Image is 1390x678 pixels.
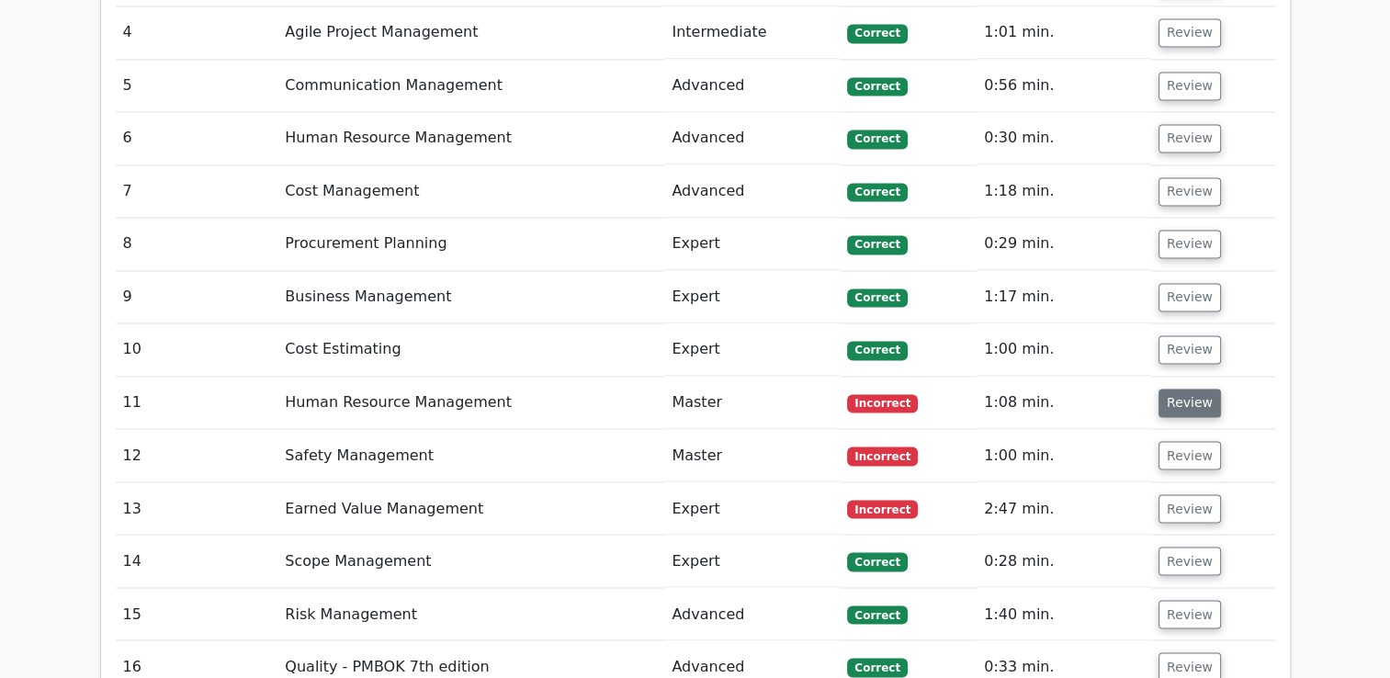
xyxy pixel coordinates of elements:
td: 15 [116,588,278,640]
span: Correct [847,658,907,676]
td: Business Management [277,271,664,323]
td: Procurement Planning [277,218,664,270]
td: Expert [664,535,840,587]
td: 4 [116,6,278,59]
span: Correct [847,24,907,42]
span: Incorrect [847,446,918,465]
td: 0:29 min. [977,218,1151,270]
td: 1:01 min. [977,6,1151,59]
td: 10 [116,323,278,376]
button: Review [1158,177,1221,206]
td: 0:28 min. [977,535,1151,587]
td: 12 [116,429,278,481]
button: Review [1158,72,1221,100]
td: Safety Management [277,429,664,481]
span: Incorrect [847,500,918,518]
span: Correct [847,183,907,201]
td: 8 [116,218,278,270]
span: Correct [847,235,907,254]
td: Expert [664,482,840,535]
td: Master [664,429,840,481]
span: Correct [847,130,907,148]
td: 7 [116,165,278,218]
td: Advanced [664,588,840,640]
td: 1:17 min. [977,271,1151,323]
td: 9 [116,271,278,323]
td: Human Resource Management [277,377,664,429]
td: 6 [116,112,278,164]
button: Review [1158,389,1221,417]
td: Advanced [664,112,840,164]
td: 1:18 min. [977,165,1151,218]
td: Expert [664,218,840,270]
span: Incorrect [847,394,918,412]
button: Review [1158,494,1221,523]
td: Earned Value Management [277,482,664,535]
td: Cost Estimating [277,323,664,376]
td: 1:00 min. [977,323,1151,376]
td: Risk Management [277,588,664,640]
td: Expert [664,271,840,323]
button: Review [1158,547,1221,575]
td: 1:00 min. [977,429,1151,481]
td: 14 [116,535,278,587]
td: Intermediate [664,6,840,59]
td: 1:40 min. [977,588,1151,640]
button: Review [1158,18,1221,47]
td: Human Resource Management [277,112,664,164]
td: Cost Management [277,165,664,218]
button: Review [1158,230,1221,258]
button: Review [1158,600,1221,628]
span: Correct [847,288,907,307]
button: Review [1158,335,1221,364]
span: Correct [847,552,907,571]
td: Advanced [664,60,840,112]
td: 11 [116,377,278,429]
td: Master [664,377,840,429]
td: Communication Management [277,60,664,112]
span: Correct [847,605,907,624]
td: Agile Project Management [277,6,664,59]
td: 13 [116,482,278,535]
button: Review [1158,283,1221,311]
span: Correct [847,341,907,359]
td: 1:08 min. [977,377,1151,429]
button: Review [1158,441,1221,469]
td: 2:47 min. [977,482,1151,535]
span: Correct [847,77,907,96]
td: Scope Management [277,535,664,587]
td: 5 [116,60,278,112]
button: Review [1158,124,1221,153]
td: 0:56 min. [977,60,1151,112]
td: 0:30 min. [977,112,1151,164]
td: Advanced [664,165,840,218]
td: Expert [664,323,840,376]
